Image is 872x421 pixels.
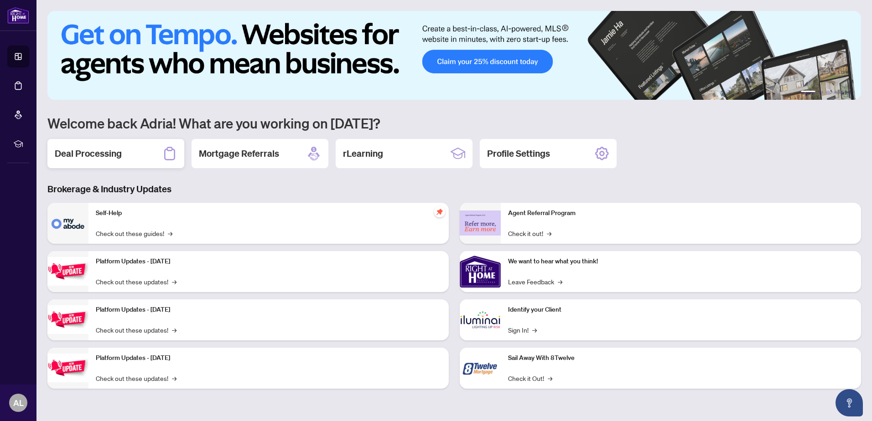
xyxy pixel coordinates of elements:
[836,389,863,416] button: Open asap
[508,305,854,315] p: Identify your Client
[47,257,88,286] img: Platform Updates - July 21, 2025
[532,325,537,335] span: →
[13,396,24,409] span: AL
[7,7,29,24] img: logo
[548,373,552,383] span: →
[460,299,501,340] img: Identify your Client
[801,91,815,94] button: 1
[47,354,88,382] img: Platform Updates - June 23, 2025
[434,206,445,217] span: pushpin
[47,114,861,132] h1: Welcome back Adria! What are you working on [DATE]?
[558,277,562,287] span: →
[343,147,383,160] h2: rLearning
[96,373,176,383] a: Check out these updates!→
[96,325,176,335] a: Check out these updates!→
[172,325,176,335] span: →
[834,91,837,94] button: 4
[819,91,823,94] button: 2
[508,257,854,267] p: We want to hear what you think!
[47,11,861,100] img: Slide 0
[508,208,854,218] p: Agent Referral Program
[848,91,852,94] button: 6
[826,91,830,94] button: 3
[172,277,176,287] span: →
[96,305,441,315] p: Platform Updates - [DATE]
[460,210,501,236] img: Agent Referral Program
[547,228,551,238] span: →
[96,257,441,267] p: Platform Updates - [DATE]
[172,373,176,383] span: →
[47,305,88,334] img: Platform Updates - July 8, 2025
[460,348,501,389] img: Sail Away With 8Twelve
[841,91,845,94] button: 5
[96,228,172,238] a: Check out these guides!→
[508,325,537,335] a: Sign In!→
[96,353,441,363] p: Platform Updates - [DATE]
[508,373,552,383] a: Check it Out!→
[47,203,88,244] img: Self-Help
[508,353,854,363] p: Sail Away With 8Twelve
[460,251,501,292] img: We want to hear what you think!
[168,228,172,238] span: →
[508,277,562,287] a: Leave Feedback→
[96,277,176,287] a: Check out these updates!→
[55,147,122,160] h2: Deal Processing
[47,183,861,195] h3: Brokerage & Industry Updates
[199,147,279,160] h2: Mortgage Referrals
[96,208,441,218] p: Self-Help
[508,228,551,238] a: Check it out!→
[487,147,550,160] h2: Profile Settings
